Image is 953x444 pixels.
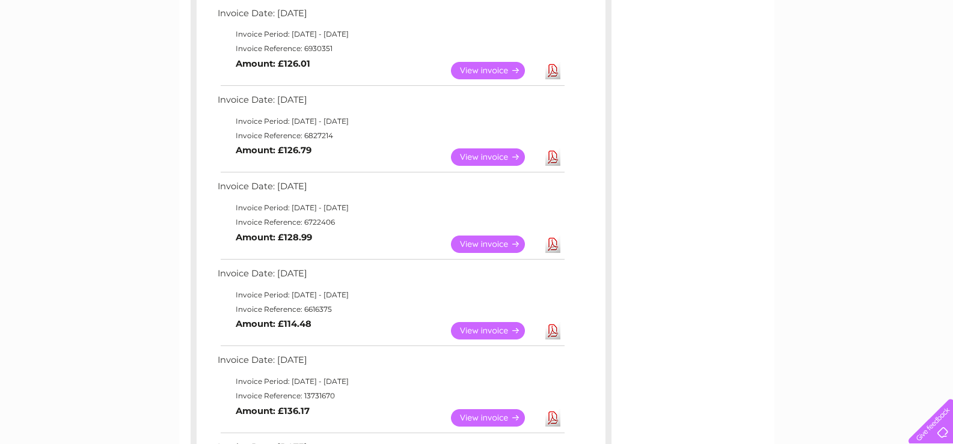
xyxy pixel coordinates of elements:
a: Blog [848,51,866,60]
b: Amount: £136.17 [236,406,310,416]
td: Invoice Date: [DATE] [215,5,566,28]
a: Contact [873,51,902,60]
a: Download [545,236,560,253]
td: Invoice Period: [DATE] - [DATE] [215,201,566,215]
td: Invoice Period: [DATE] - [DATE] [215,114,566,129]
a: Download [545,322,560,339]
div: Clear Business is a trading name of Verastar Limited (registered in [GEOGRAPHIC_DATA] No. 3667643... [193,7,761,58]
td: Invoice Date: [DATE] [215,266,566,288]
b: Amount: £114.48 [236,318,311,329]
a: Download [545,62,560,79]
b: Amount: £126.79 [236,145,311,156]
td: Invoice Date: [DATE] [215,178,566,201]
td: Invoice Reference: 6722406 [215,215,566,230]
a: 0333 014 3131 [726,6,809,21]
td: Invoice Period: [DATE] - [DATE] [215,288,566,302]
td: Invoice Period: [DATE] - [DATE] [215,374,566,389]
td: Invoice Date: [DATE] [215,352,566,374]
td: Invoice Reference: 13731670 [215,389,566,403]
td: Invoice Reference: 6616375 [215,302,566,317]
a: View [451,62,539,79]
a: Download [545,409,560,427]
a: Telecoms [805,51,841,60]
a: View [451,236,539,253]
b: Amount: £126.01 [236,58,310,69]
td: Invoice Date: [DATE] [215,92,566,114]
a: View [451,322,539,339]
a: Log out [913,51,942,60]
img: logo.png [33,31,94,68]
a: View [451,148,539,166]
a: Water [741,51,764,60]
a: Energy [771,51,798,60]
a: Download [545,148,560,166]
td: Invoice Reference: 6930351 [215,41,566,56]
b: Amount: £128.99 [236,232,312,243]
a: View [451,409,539,427]
td: Invoice Period: [DATE] - [DATE] [215,27,566,41]
td: Invoice Reference: 6827214 [215,129,566,143]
